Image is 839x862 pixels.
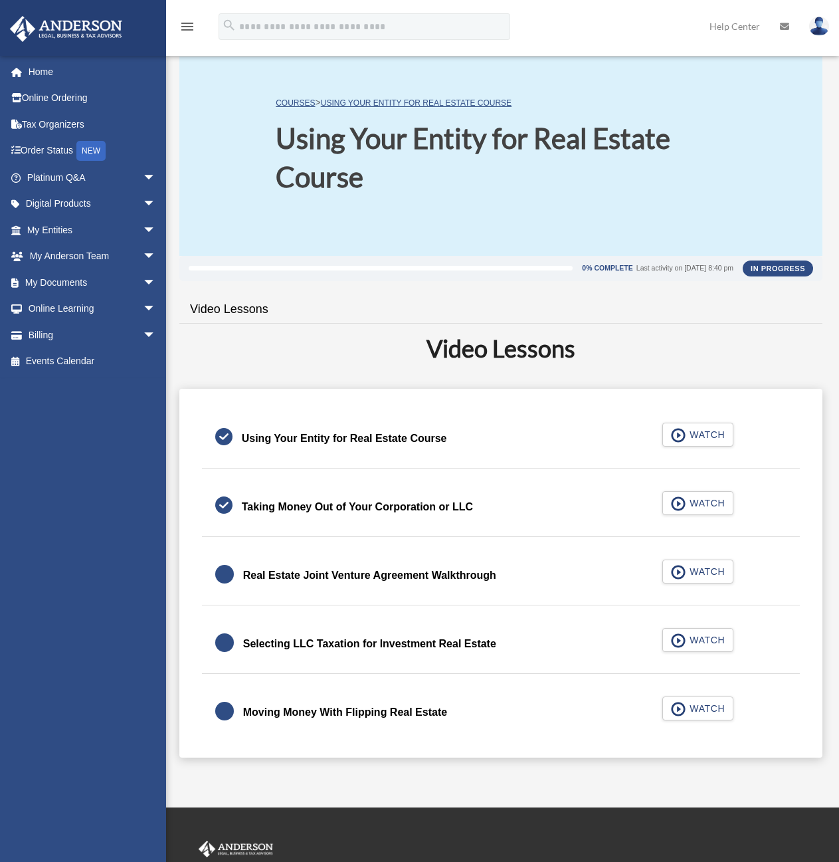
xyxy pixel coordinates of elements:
[662,423,734,447] button: WATCH
[686,702,725,715] span: WATCH
[76,141,106,161] div: NEW
[686,633,725,647] span: WATCH
[215,491,787,523] a: Taking Money Out of Your Corporation or LLC WATCH
[276,94,726,111] p: >
[143,164,169,191] span: arrow_drop_down
[276,98,315,108] a: COURSES
[9,191,176,217] a: Digital Productsarrow_drop_down
[215,423,787,455] a: Using Your Entity for Real Estate Course WATCH
[179,290,279,328] a: Video Lessons
[196,841,276,858] img: Anderson Advisors Platinum Portal
[9,164,176,191] a: Platinum Q&Aarrow_drop_down
[143,296,169,323] span: arrow_drop_down
[242,498,473,516] div: Taking Money Out of Your Corporation or LLC
[9,58,176,85] a: Home
[9,138,176,165] a: Order StatusNEW
[243,566,496,585] div: Real Estate Joint Venture Agreement Walkthrough
[636,265,733,272] div: Last activity on [DATE] 8:40 pm
[686,565,725,578] span: WATCH
[143,269,169,296] span: arrow_drop_down
[215,560,787,592] a: Real Estate Joint Venture Agreement Walkthrough WATCH
[9,85,176,112] a: Online Ordering
[143,217,169,244] span: arrow_drop_down
[9,217,176,243] a: My Entitiesarrow_drop_down
[179,23,195,35] a: menu
[6,16,126,42] img: Anderson Advisors Platinum Portal
[321,98,512,108] a: Using Your Entity for Real Estate Course
[9,296,176,322] a: Online Learningarrow_drop_down
[243,635,496,653] div: Selecting LLC Taxation for Investment Real Estate
[143,243,169,270] span: arrow_drop_down
[662,628,734,652] button: WATCH
[143,191,169,218] span: arrow_drop_down
[686,496,725,510] span: WATCH
[9,243,176,270] a: My Anderson Teamarrow_drop_down
[187,332,814,365] h2: Video Lessons
[215,697,787,728] a: Moving Money With Flipping Real Estate WATCH
[242,429,447,448] div: Using Your Entity for Real Estate Course
[215,628,787,660] a: Selecting LLC Taxation for Investment Real Estate WATCH
[662,560,734,584] button: WATCH
[582,265,632,272] div: 0% Complete
[9,269,176,296] a: My Documentsarrow_drop_down
[276,119,726,197] h1: Using Your Entity for Real Estate Course
[143,322,169,349] span: arrow_drop_down
[743,261,813,276] div: In Progress
[222,18,236,33] i: search
[9,322,176,348] a: Billingarrow_drop_down
[686,428,725,441] span: WATCH
[662,697,734,720] button: WATCH
[9,348,176,375] a: Events Calendar
[179,19,195,35] i: menu
[809,17,829,36] img: User Pic
[662,491,734,515] button: WATCH
[243,703,447,722] div: Moving Money With Flipping Real Estate
[9,111,176,138] a: Tax Organizers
